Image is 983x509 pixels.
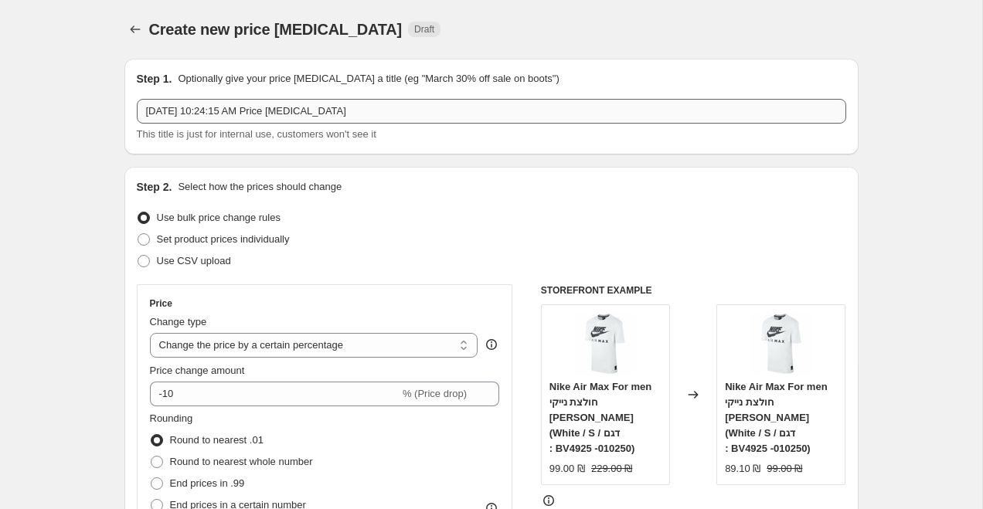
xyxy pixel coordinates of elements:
[137,99,846,124] input: 30% off holiday sale
[150,316,207,327] span: Change type
[150,297,172,310] h3: Price
[750,313,812,375] img: nike-air-max-for-men-vlt-niiki-aiir-mks-582306_80x.jpg
[725,461,760,477] div: 89.10 ₪
[178,71,559,87] p: Optionally give your price [MEDICAL_DATA] a title (eg "March 30% off sale on boots")
[150,412,193,424] span: Rounding
[150,382,400,406] input: -15
[574,313,636,375] img: nike-air-max-for-men-vlt-niiki-aiir-mks-582306_80x.jpg
[157,212,281,223] span: Use bulk price change rules
[137,71,172,87] h2: Step 1.
[170,456,313,467] span: Round to nearest whole number
[549,381,651,454] span: Nike Air Max For men חולצת נייקי [PERSON_NAME] (White / S / דגם : BV4925 -010250)
[541,284,846,297] h6: STOREFRONT EXAMPLE
[484,337,499,352] div: help
[549,461,585,477] div: 99.00 ₪
[414,23,434,36] span: Draft
[124,19,146,40] button: Price change jobs
[170,434,264,446] span: Round to nearest .01
[157,233,290,245] span: Set product prices individually
[137,179,172,195] h2: Step 2.
[767,461,802,477] strike: 99.00 ₪
[591,461,632,477] strike: 229.00 ₪
[137,128,376,140] span: This title is just for internal use, customers won't see it
[178,179,342,195] p: Select how the prices should change
[149,21,403,38] span: Create new price [MEDICAL_DATA]
[150,365,245,376] span: Price change amount
[170,477,245,489] span: End prices in .99
[157,255,231,266] span: Use CSV upload
[725,381,827,454] span: Nike Air Max For men חולצת נייקי [PERSON_NAME] (White / S / דגם : BV4925 -010250)
[403,388,467,399] span: % (Price drop)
